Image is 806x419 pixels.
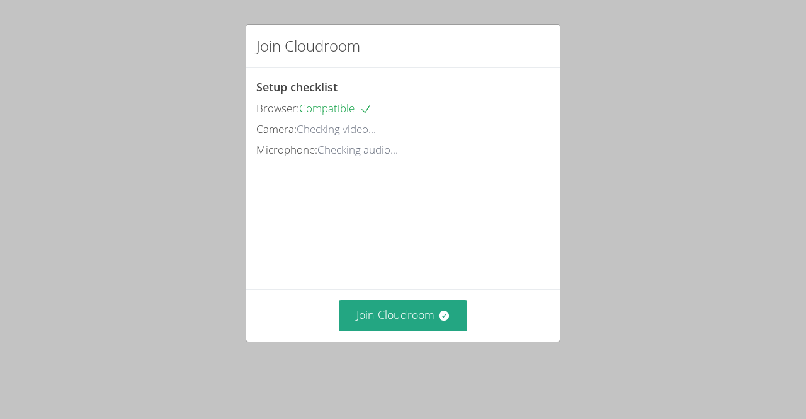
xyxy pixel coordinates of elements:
[256,35,360,57] h2: Join Cloudroom
[256,122,297,136] span: Camera:
[317,142,398,157] span: Checking audio...
[299,101,372,115] span: Compatible
[256,79,338,95] span: Setup checklist
[339,300,468,331] button: Join Cloudroom
[256,142,317,157] span: Microphone:
[256,101,299,115] span: Browser:
[297,122,376,136] span: Checking video...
